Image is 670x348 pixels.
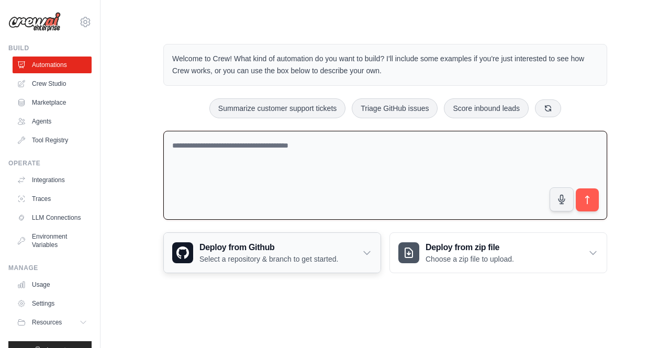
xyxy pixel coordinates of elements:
[8,264,92,272] div: Manage
[13,94,92,111] a: Marketplace
[618,298,670,348] iframe: Chat Widget
[32,318,62,327] span: Resources
[13,228,92,253] a: Environment Variables
[13,276,92,293] a: Usage
[13,295,92,312] a: Settings
[209,98,345,118] button: Summarize customer support tickets
[426,241,514,254] h3: Deploy from zip file
[8,159,92,167] div: Operate
[13,190,92,207] a: Traces
[13,57,92,73] a: Automations
[444,98,529,118] button: Score inbound leads
[13,314,92,331] button: Resources
[352,98,438,118] button: Triage GitHub issues
[13,132,92,149] a: Tool Registry
[13,209,92,226] a: LLM Connections
[199,254,338,264] p: Select a repository & branch to get started.
[426,254,514,264] p: Choose a zip file to upload.
[13,113,92,130] a: Agents
[13,172,92,188] a: Integrations
[8,44,92,52] div: Build
[8,12,61,32] img: Logo
[13,75,92,92] a: Crew Studio
[172,53,598,77] p: Welcome to Crew! What kind of automation do you want to build? I'll include some examples if you'...
[199,241,338,254] h3: Deploy from Github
